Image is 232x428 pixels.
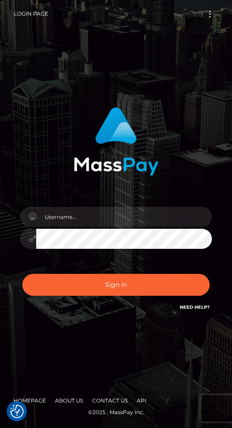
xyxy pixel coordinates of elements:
[10,405,24,418] img: Revisit consent button
[74,107,159,176] img: MassPay Login
[89,394,131,407] a: Contact Us
[180,304,210,310] a: Need Help?
[133,394,150,407] a: API
[51,394,87,407] a: About Us
[10,394,50,407] a: Homepage
[202,8,218,20] button: Toggle navigation
[36,207,212,227] input: Username...
[7,407,225,417] div: © 2025 , MassPay Inc.
[10,405,24,418] button: Consent Preferences
[22,274,210,296] button: Sign in
[14,4,48,23] a: Login Page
